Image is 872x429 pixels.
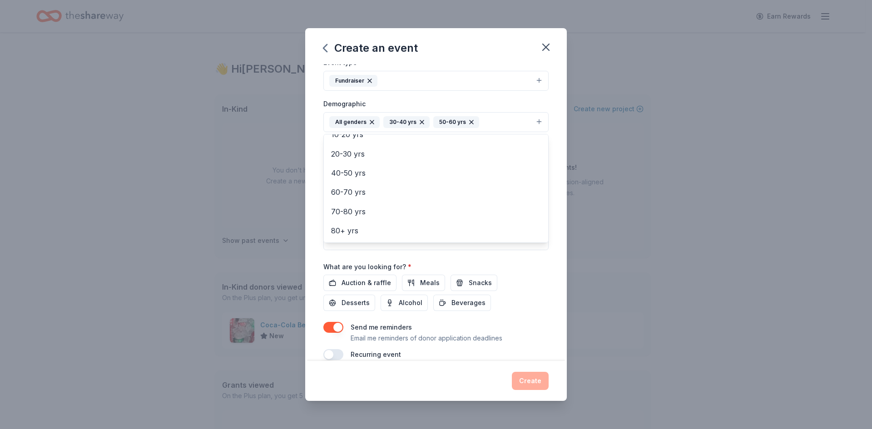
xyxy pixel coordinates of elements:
[331,206,541,217] span: 70-80 yrs
[383,116,430,128] div: 30-40 yrs
[433,116,479,128] div: 50-60 yrs
[331,225,541,237] span: 80+ yrs
[331,128,541,140] span: 10-20 yrs
[323,112,549,132] button: All genders30-40 yrs50-60 yrs
[331,167,541,179] span: 40-50 yrs
[323,134,549,243] div: All genders30-40 yrs50-60 yrs
[331,148,541,160] span: 20-30 yrs
[329,116,380,128] div: All genders
[331,186,541,198] span: 60-70 yrs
